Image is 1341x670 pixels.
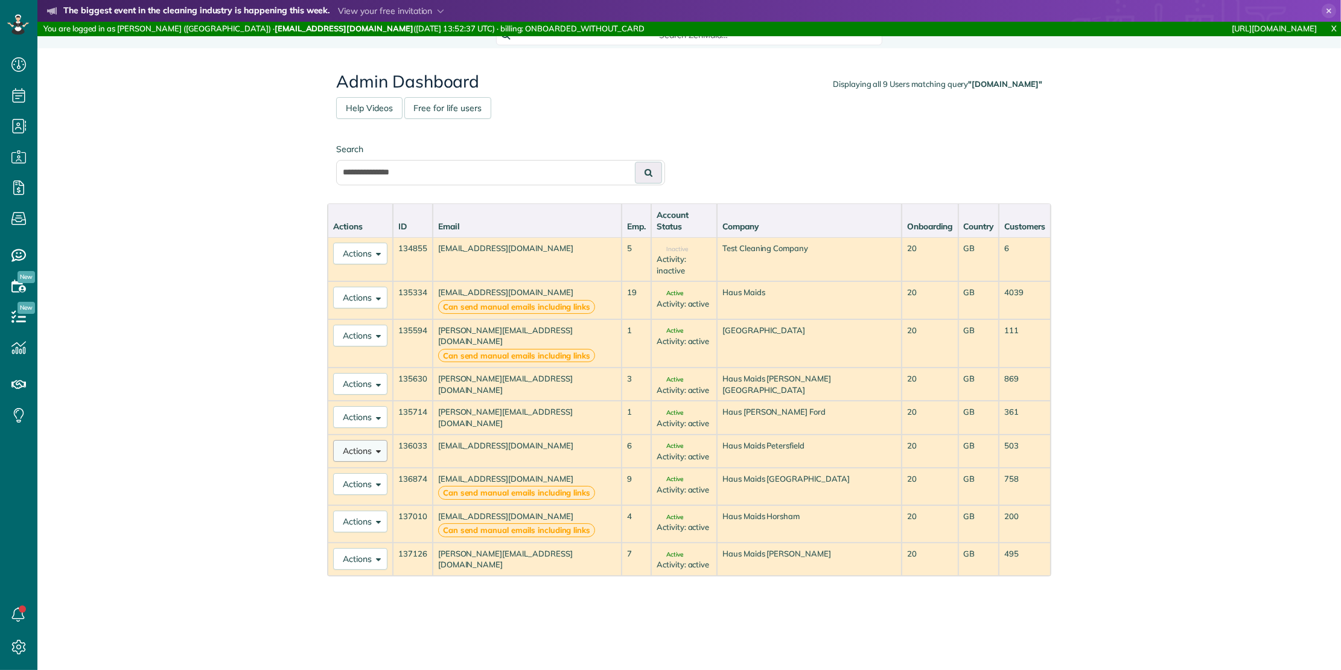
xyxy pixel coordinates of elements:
[657,476,683,482] span: Active
[958,368,999,401] td: GB
[333,406,387,428] button: Actions
[657,443,683,449] span: Active
[627,220,646,232] div: Emp.
[999,281,1051,319] td: 4039
[902,505,958,543] td: 20
[333,511,387,532] button: Actions
[907,220,953,232] div: Onboarding
[393,319,433,368] td: 135594
[999,468,1051,505] td: 758
[333,473,387,495] button: Actions
[393,468,433,505] td: 136874
[336,72,1042,91] h2: Admin Dashboard
[404,97,491,119] a: Free for life users
[333,287,387,308] button: Actions
[438,486,596,500] strong: Can send manual emails including links
[1327,22,1341,36] a: X
[657,246,688,252] span: Inactive
[393,368,433,401] td: 135630
[622,319,651,368] td: 1
[657,484,712,496] div: Activity: active
[958,401,999,434] td: GB
[717,319,902,368] td: [GEOGRAPHIC_DATA]
[622,505,651,543] td: 4
[622,237,651,282] td: 5
[958,237,999,282] td: GB
[717,543,902,576] td: Haus Maids [PERSON_NAME]
[333,373,387,395] button: Actions
[657,514,683,520] span: Active
[18,302,35,314] span: New
[1004,220,1045,232] div: Customers
[37,22,892,36] div: You are logged in as [PERSON_NAME] ([GEOGRAPHIC_DATA]) · ([DATE] 13:52:37 UTC) · billing: ONBOARD...
[275,24,413,33] strong: [EMAIL_ADDRESS][DOMAIN_NAME]
[333,243,387,264] button: Actions
[902,281,958,319] td: 20
[902,468,958,505] td: 20
[333,325,387,346] button: Actions
[717,401,902,434] td: Haus [PERSON_NAME] Ford
[657,377,683,383] span: Active
[433,281,622,319] td: [EMAIL_ADDRESS][DOMAIN_NAME]
[393,505,433,543] td: 137010
[999,543,1051,576] td: 495
[433,368,622,401] td: [PERSON_NAME][EMAIL_ADDRESS][DOMAIN_NAME]
[958,505,999,543] td: GB
[657,418,712,429] div: Activity: active
[958,435,999,468] td: GB
[657,290,683,296] span: Active
[333,440,387,462] button: Actions
[999,368,1051,401] td: 869
[717,281,902,319] td: Haus Maids
[657,328,683,334] span: Active
[999,237,1051,282] td: 6
[336,97,403,119] a: Help Videos
[18,271,35,283] span: New
[999,401,1051,434] td: 361
[393,237,433,282] td: 134855
[438,300,596,314] strong: Can send manual emails including links
[964,220,994,232] div: Country
[622,401,651,434] td: 1
[333,220,387,232] div: Actions
[999,505,1051,543] td: 200
[657,336,712,347] div: Activity: active
[438,220,616,232] div: Email
[393,435,433,468] td: 136033
[717,505,902,543] td: Haus Maids Horsham
[657,209,712,232] div: Account Status
[958,281,999,319] td: GB
[902,435,958,468] td: 20
[902,543,958,576] td: 20
[717,237,902,282] td: Test Cleaning Company
[657,522,712,533] div: Activity: active
[717,435,902,468] td: Haus Maids Petersfield
[622,281,651,319] td: 19
[433,543,622,576] td: [PERSON_NAME][EMAIL_ADDRESS][DOMAIN_NAME]
[902,319,958,368] td: 20
[717,368,902,401] td: Haus Maids [PERSON_NAME][GEOGRAPHIC_DATA]
[393,543,433,576] td: 137126
[622,435,651,468] td: 6
[657,451,712,462] div: Activity: active
[958,468,999,505] td: GB
[622,368,651,401] td: 3
[999,435,1051,468] td: 503
[657,298,712,310] div: Activity: active
[1232,24,1317,33] a: [URL][DOMAIN_NAME]
[722,220,896,232] div: Company
[333,548,387,570] button: Actions
[433,435,622,468] td: [EMAIL_ADDRESS][DOMAIN_NAME]
[393,401,433,434] td: 135714
[958,543,999,576] td: GB
[393,281,433,319] td: 135334
[622,543,651,576] td: 7
[622,468,651,505] td: 9
[433,319,622,368] td: [PERSON_NAME][EMAIL_ADDRESS][DOMAIN_NAME]
[63,5,330,18] strong: The biggest event in the cleaning industry is happening this week.
[902,237,958,282] td: 20
[336,143,665,155] label: Search
[438,349,596,363] strong: Can send manual emails including links
[657,410,683,416] span: Active
[902,368,958,401] td: 20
